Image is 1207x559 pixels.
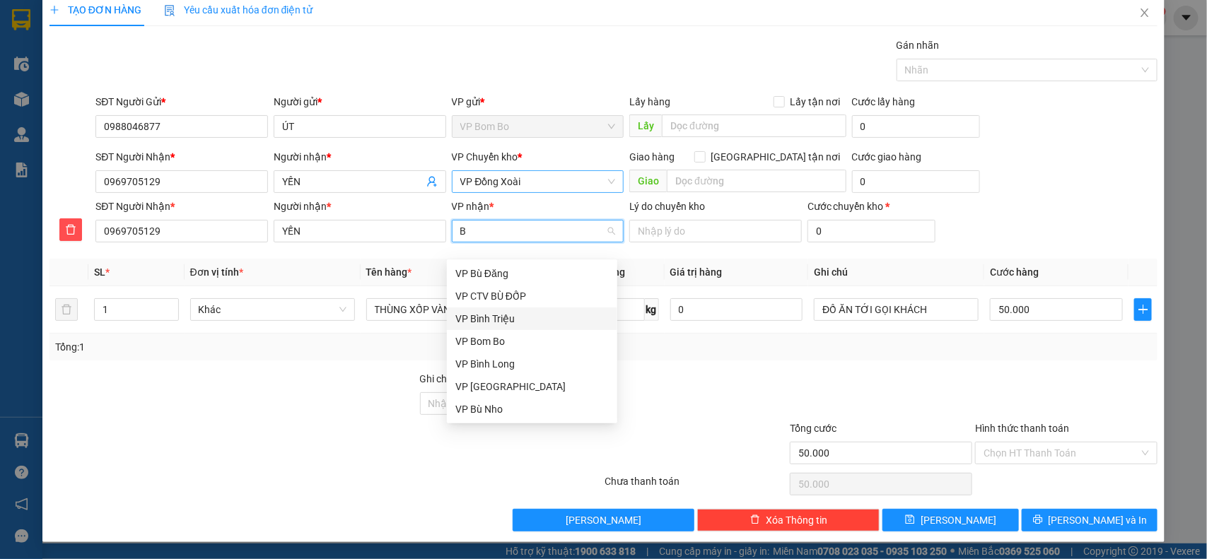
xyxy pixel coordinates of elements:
span: [PERSON_NAME] [566,512,641,528]
span: delete [60,224,81,235]
span: Gửi: [12,13,34,28]
span: close [1139,7,1150,18]
span: VP nhận [452,201,490,212]
span: SL [94,266,105,278]
div: Người nhận [274,149,446,165]
span: printer [1033,514,1043,526]
input: Dọc đường [662,114,846,137]
span: Xóa Thông tin [766,512,827,528]
div: VP Bình Long [455,356,609,372]
div: 40.000 [108,91,208,111]
span: Lấy tận nơi [785,94,846,110]
input: VD: Bàn, Ghế [366,298,531,321]
input: 0 [670,298,803,321]
button: delete [55,298,78,321]
span: Giao hàng [629,151,675,163]
span: Tên hàng [366,266,412,278]
input: Lý do chuyển kho [629,220,802,242]
span: Giá trị hàng [670,266,723,278]
span: CC : [108,95,128,110]
div: VP Bù Đăng [455,266,609,281]
button: delete [59,218,82,241]
label: Lý do chuyển kho [629,201,705,212]
div: VP Phước Bình [447,375,617,398]
span: Nhận: [110,13,144,28]
span: save [905,514,915,526]
span: Lấy hàng [629,96,670,107]
input: Cước giao hàng [852,170,980,193]
button: save[PERSON_NAME] [882,509,1018,531]
span: user-add [426,176,438,187]
span: plus [49,5,59,15]
label: Gán nhãn [897,40,940,51]
div: Cước chuyển kho [807,199,935,214]
span: Yêu cầu xuất hóa đơn điện tử [164,4,313,16]
div: VP CTV BÙ ĐỐP [447,285,617,307]
button: plus [1134,298,1152,321]
span: [PERSON_NAME] và In [1049,512,1148,528]
span: delete [750,514,760,526]
span: Cước hàng [990,266,1039,278]
button: printer[PERSON_NAME] và In [1022,509,1158,531]
span: TẠO ĐƠN HÀNG [49,4,141,16]
label: Ghi chú đơn hàng [420,373,498,384]
input: SĐT người nhận [95,220,268,242]
span: [PERSON_NAME] [921,512,996,528]
span: VP Chuyển kho [452,151,518,163]
span: Đơn vị tính [190,266,243,278]
div: VP Bom Bo [447,330,617,353]
input: Ghi chú đơn hàng [420,392,602,415]
span: VP Đồng Xoài [460,171,616,192]
div: VP Bình Triệu [110,12,206,46]
label: Cước giao hàng [852,151,922,163]
th: Ghi chú [808,259,984,286]
div: Tổng: 1 [55,339,467,355]
div: Người gửi [274,94,446,110]
input: Cước lấy hàng [852,115,980,138]
div: SĐT Người Nhận [95,149,268,165]
div: VP Bom Bo [455,334,609,349]
span: [GEOGRAPHIC_DATA] tận nơi [706,149,846,165]
div: VP Bom Bo [12,12,100,46]
button: [PERSON_NAME] [513,509,695,531]
div: Chưa thanh toán [604,473,789,498]
img: icon [164,5,175,16]
span: Khác [199,299,346,320]
button: deleteXóa Thông tin [697,509,880,531]
div: CHIẾN [12,46,100,63]
div: VP Bình Triệu [455,311,609,326]
span: Giao [629,170,667,192]
div: Người nhận [274,199,446,214]
div: VP Bù Đăng [447,262,617,285]
input: Tên người nhận [274,220,446,242]
span: VP Bom Bo [460,116,616,137]
span: Tổng cước [790,423,836,434]
div: SĐT Người Nhận [95,199,268,214]
label: Cước lấy hàng [852,96,916,107]
div: VP Bù Nho [447,398,617,420]
div: VP Bù Nho [455,401,609,417]
span: Lấy [629,114,662,137]
div: SĐT Người Gửi [95,94,268,110]
span: kg [645,298,659,321]
div: VP Bình Triệu [447,307,617,330]
div: VP [GEOGRAPHIC_DATA] [455,379,609,394]
input: Ghi Chú [814,298,979,321]
div: VP CTV BÙ ĐỐP [455,288,609,304]
input: Dọc đường [667,170,846,192]
span: plus [1135,304,1151,315]
label: Hình thức thanh toán [975,423,1069,434]
div: VP gửi [452,94,624,110]
div: VP Bình Long [447,353,617,375]
div: THUẬT [110,46,206,63]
